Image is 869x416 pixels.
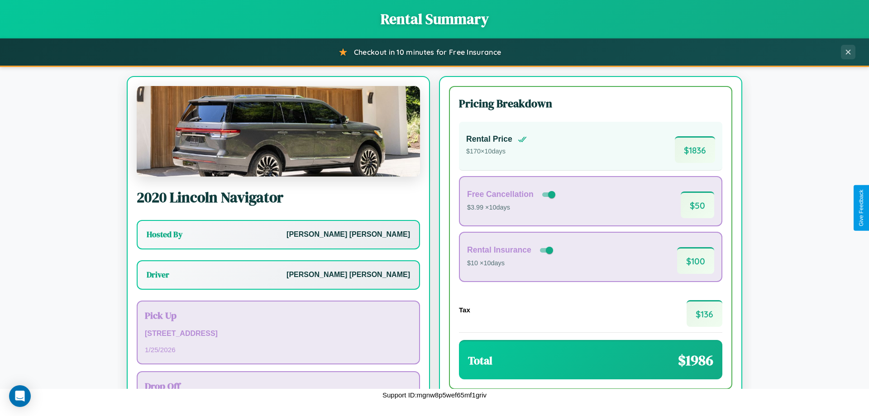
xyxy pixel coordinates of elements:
p: [PERSON_NAME] [PERSON_NAME] [286,268,410,282]
h4: Tax [459,306,470,314]
h3: Pick Up [145,309,412,322]
img: Lincoln Navigator [137,86,420,177]
p: [STREET_ADDRESS] [145,327,412,340]
h4: Free Cancellation [467,190,534,199]
h1: Rental Summary [9,9,860,29]
p: $3.99 × 10 days [467,202,557,214]
p: $10 × 10 days [467,258,555,269]
h3: Drop Off [145,379,412,392]
div: Give Feedback [858,190,864,226]
span: $ 136 [687,300,722,327]
span: $ 100 [677,247,714,274]
p: 1 / 25 / 2026 [145,344,412,356]
p: $ 170 × 10 days [466,146,527,158]
span: $ 1836 [675,136,715,163]
div: Open Intercom Messenger [9,385,31,407]
h3: Driver [147,269,169,280]
h4: Rental Insurance [467,245,531,255]
span: Checkout in 10 minutes for Free Insurance [354,48,501,57]
span: $ 50 [681,191,714,218]
p: Support ID: mgnw8p5wef65mf1griv [382,389,487,401]
h4: Rental Price [466,134,512,144]
p: [PERSON_NAME] [PERSON_NAME] [286,228,410,241]
h2: 2020 Lincoln Navigator [137,187,420,207]
h3: Pricing Breakdown [459,96,722,111]
span: $ 1986 [678,350,713,370]
h3: Hosted By [147,229,182,240]
h3: Total [468,353,492,368]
